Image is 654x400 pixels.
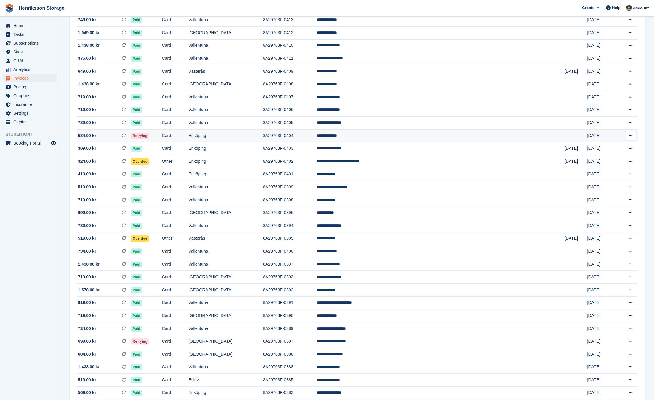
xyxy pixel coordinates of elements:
[131,81,142,87] span: Paid
[263,52,317,65] td: 8A29763F-0411
[263,232,317,245] td: 8A29763F-0395
[263,129,317,142] td: 8A29763F-0404
[587,322,616,335] td: [DATE]
[587,104,616,117] td: [DATE]
[131,287,142,293] span: Paid
[162,271,188,284] td: Card
[78,81,100,87] span: 1,438.00 kr
[587,142,616,155] td: [DATE]
[3,109,57,117] a: menu
[565,155,587,168] td: [DATE]
[131,120,142,126] span: Paid
[162,219,188,232] td: Card
[13,139,50,147] span: Booking Portal
[131,390,142,396] span: Paid
[188,117,263,130] td: Vallentuna
[162,361,188,374] td: Card
[188,348,263,361] td: [GEOGRAPHIC_DATA]
[263,322,317,335] td: 8A29763F-0389
[162,374,188,387] td: Card
[162,52,188,65] td: Card
[626,5,632,11] img: Isak Martinelle
[188,309,263,322] td: [GEOGRAPHIC_DATA]
[131,197,142,203] span: Paid
[78,55,96,62] span: 375.00 kr
[162,283,188,296] td: Card
[188,181,263,194] td: Vallentuna
[162,14,188,27] td: Card
[263,258,317,271] td: 8A29763F-0397
[78,30,100,36] span: 1,049.00 kr
[131,235,149,242] span: Overdue
[162,245,188,258] td: Card
[131,223,142,229] span: Paid
[131,146,142,152] span: Paid
[263,117,317,130] td: 8A29763F-0405
[162,232,188,245] td: Other
[587,117,616,130] td: [DATE]
[188,14,263,27] td: Vallentuna
[131,248,142,254] span: Paid
[587,39,616,52] td: [DATE]
[131,171,142,177] span: Paid
[188,296,263,309] td: Vallentuna
[13,30,50,39] span: Tasks
[263,39,317,52] td: 8A29763F-0410
[263,296,317,309] td: 8A29763F-0391
[188,335,263,348] td: [GEOGRAPHIC_DATA]
[263,27,317,40] td: 8A29763F-0412
[587,386,616,399] td: [DATE]
[587,91,616,104] td: [DATE]
[565,142,587,155] td: [DATE]
[587,219,616,232] td: [DATE]
[131,274,142,280] span: Paid
[263,91,317,104] td: 8A29763F-0407
[188,322,263,335] td: Vallentuna
[3,21,57,30] a: menu
[3,83,57,91] a: menu
[587,271,616,284] td: [DATE]
[78,312,96,319] span: 719.00 kr
[188,386,263,399] td: Enköping
[3,30,57,39] a: menu
[3,100,57,109] a: menu
[162,194,188,206] td: Card
[188,361,263,374] td: Vallentuna
[188,155,263,168] td: Enköping
[78,222,96,229] span: 789.00 kr
[78,42,100,49] span: 1,438.00 kr
[263,104,317,117] td: 8A29763F-0406
[162,104,188,117] td: Card
[13,74,50,82] span: Invoices
[587,309,616,322] td: [DATE]
[263,386,317,399] td: 8A29763F-0383
[162,386,188,399] td: Card
[263,245,317,258] td: 8A29763F-0400
[131,377,142,383] span: Paid
[188,271,263,284] td: [GEOGRAPHIC_DATA]
[188,91,263,104] td: Vallentuna
[162,206,188,219] td: Card
[188,232,263,245] td: Västerås
[188,245,263,258] td: Vallentuna
[188,39,263,52] td: Vallentuna
[263,348,317,361] td: 8A29763F-0386
[131,351,142,357] span: Paid
[587,129,616,142] td: [DATE]
[78,94,96,100] span: 719.00 kr
[78,389,96,396] span: 569.00 kr
[587,14,616,27] td: [DATE]
[162,155,188,168] td: Other
[3,56,57,65] a: menu
[131,158,149,165] span: Overdue
[78,68,96,75] span: 649.00 kr
[188,104,263,117] td: Vallentuna
[263,181,317,194] td: 8A29763F-0399
[188,219,263,232] td: Vallentuna
[263,361,317,374] td: 8A29763F-0388
[78,17,96,23] span: 749.00 kr
[78,171,96,177] span: 419.00 kr
[188,168,263,181] td: Enköping
[3,65,57,74] a: menu
[263,374,317,387] td: 8A29763F-0385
